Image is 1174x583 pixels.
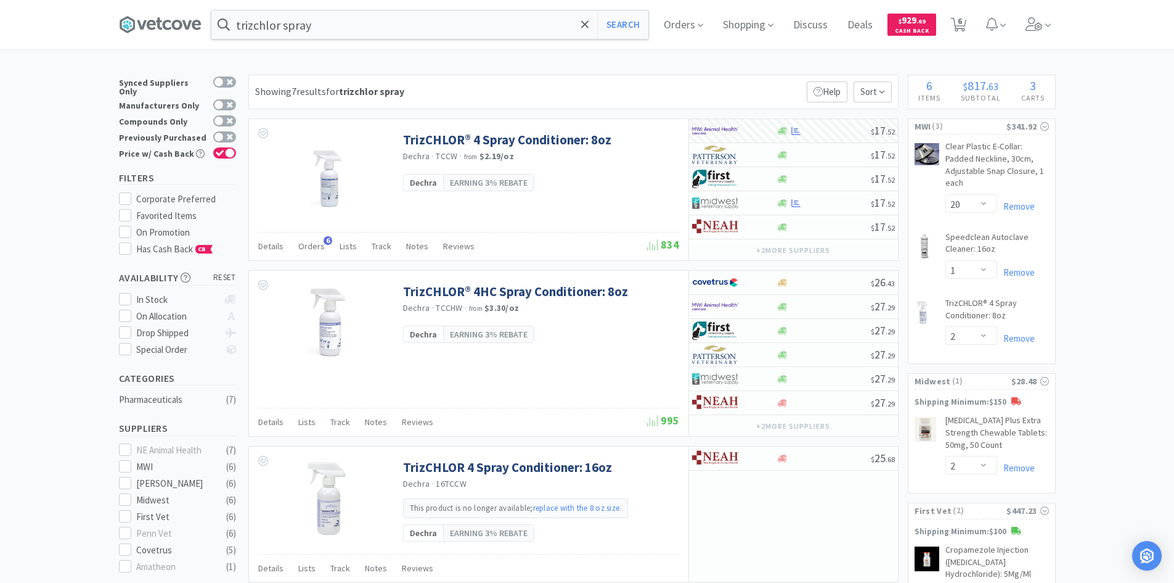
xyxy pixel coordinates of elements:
[886,151,895,160] span: . 52
[119,171,236,185] h5: Filters
[403,151,430,162] a: Dechra
[886,327,895,336] span: . 29
[871,303,874,312] span: $
[899,17,902,25] span: $
[136,443,213,458] div: NE Animal Health
[871,395,895,410] span: 27
[136,209,236,223] div: Favorited Items
[450,176,528,189] span: Earning 3% rebate
[226,392,236,407] div: ( 7 )
[692,218,738,236] img: c73380972eee4fd2891f402a8399bcad_92.png
[136,243,213,255] span: Has Cash Back
[647,413,679,428] span: 995
[945,141,1049,194] a: Clear Plastic E-Collar: Padded Neckline, 30cm, Adjustable Snap Closure, 1 each
[431,478,434,489] span: ·
[886,375,895,384] span: . 29
[436,478,467,489] span: 16TCCW
[807,81,847,102] p: Help
[119,76,207,96] div: Synced Suppliers Only
[968,78,986,93] span: 817
[871,451,895,465] span: 25
[119,131,207,142] div: Previously Purchased
[403,302,430,313] a: Dechra
[330,563,350,574] span: Track
[871,351,874,360] span: $
[692,146,738,164] img: f5e969b455434c6296c6d81ef179fa71_3.png
[915,374,951,388] span: Midwest
[871,123,895,138] span: 17
[136,309,218,324] div: On Allocation
[330,416,350,428] span: Track
[871,223,874,233] span: $
[119,99,207,110] div: Manufacturers Only
[136,292,218,307] div: In Stock
[1011,374,1049,388] div: $28.48
[886,199,895,209] span: . 52
[403,283,628,300] a: TrizCHLOR® 4HC Spray Conditioner: 8oz
[750,242,836,259] button: +2more suppliers
[289,459,369,539] img: b10e6bcfe3d1449595a8fd5ccb2bf96c_237710.png
[436,151,457,162] span: TCCW
[692,122,738,140] img: f6b2451649754179b5b4e0c70c3f7cb0_2.png
[136,526,213,541] div: Penn Vet
[871,220,895,234] span: 17
[886,351,895,360] span: . 29
[211,10,648,39] input: Search by item, sku, manufacturer, ingredient, size...
[908,526,1055,539] p: Shipping Minimum: $100
[136,543,213,558] div: Covetrus
[258,563,283,574] span: Details
[926,78,932,93] span: 6
[300,283,357,363] img: f211119a3ae54429a8e2b7ead29ddf6c_394952.jpg
[226,560,236,574] div: ( 1 )
[298,416,316,428] span: Lists
[886,303,895,312] span: . 29
[258,241,283,252] span: Details
[119,147,207,158] div: Price w/ Cash Back
[340,241,357,252] span: Lists
[443,241,475,252] span: Reviews
[887,8,936,41] a: $929.69Cash Back
[226,493,236,508] div: ( 6 )
[871,455,874,464] span: $
[692,194,738,212] img: 4dd14cff54a648ac9e977f0c5da9bc2e_5.png
[226,460,236,474] div: ( 6 )
[899,14,926,26] span: 929
[410,176,437,189] span: Dechra
[484,302,519,313] strong: $3.30 / oz
[908,92,951,104] h4: Items
[403,459,612,476] a: TrizCHLOR 4 Spray Conditioner: 16oz
[226,510,236,524] div: ( 6 )
[916,17,926,25] span: . 69
[692,449,738,468] img: c73380972eee4fd2891f402a8399bcad_92.png
[692,297,738,316] img: f6b2451649754179b5b4e0c70c3f7cb0_2.png
[255,84,404,100] div: Showing 7 results
[946,21,971,32] a: 6
[365,563,387,574] span: Notes
[196,246,208,253] span: CB
[289,131,369,212] img: 110f9f95973f4d41b3cfffb979190106_346271.jpg
[403,174,534,191] a: DechraEarning 3% rebate
[119,115,207,126] div: Compounds Only
[339,85,404,97] strong: trizchlor spray
[326,85,404,97] span: for
[1030,78,1036,93] span: 3
[692,345,738,364] img: f5e969b455434c6296c6d81ef179fa71_3.png
[1006,120,1048,133] div: $341.92
[997,333,1035,344] a: Remove
[871,127,874,136] span: $
[908,396,1055,409] p: Shipping Minimum: $150
[871,151,874,160] span: $
[886,455,895,464] span: . 68
[952,505,1006,517] span: ( 2 )
[692,170,738,188] img: 67d67680309e4a0bb49a5ff0391dcc42_6.png
[692,273,738,292] img: 77fca1acd8b6420a9015268ca798ef17_1.png
[886,223,895,233] span: . 52
[997,462,1035,474] a: Remove
[136,510,213,524] div: First Vet
[226,543,236,558] div: ( 5 )
[479,151,514,162] strong: $2.19 / oz
[647,238,679,252] span: 834
[431,151,434,162] span: ·
[871,147,895,162] span: 17
[213,271,236,284] span: reset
